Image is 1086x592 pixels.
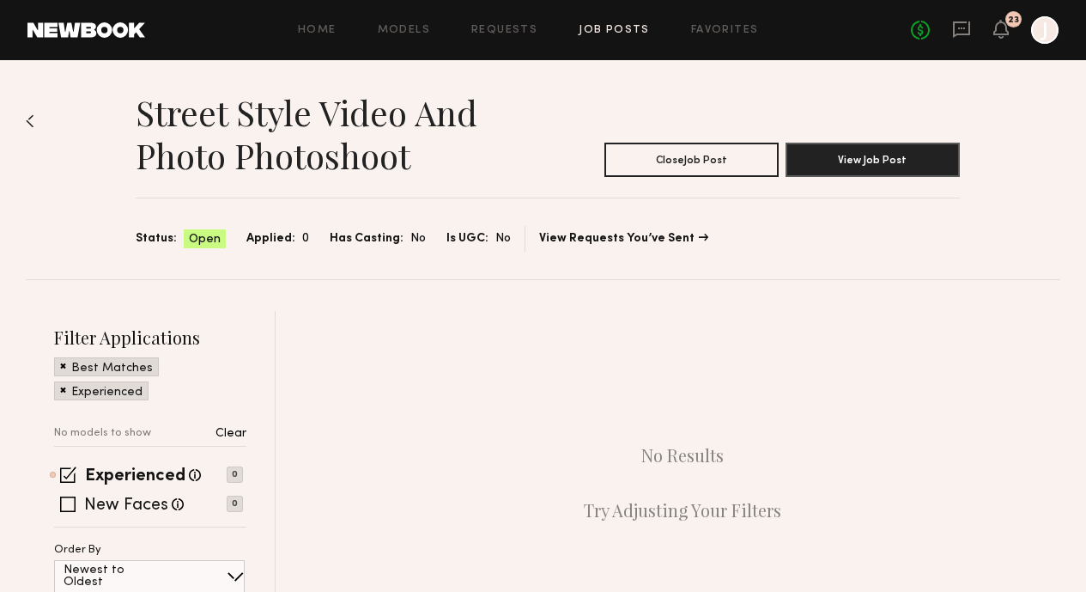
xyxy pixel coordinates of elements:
h1: Street Style Video and Photo Photoshoot [136,91,575,177]
p: Clear [215,428,246,440]
h2: Filter Applications [54,326,246,349]
p: Best Matches [71,363,153,375]
span: No [410,229,426,248]
a: Models [378,25,430,36]
p: 0 [227,496,243,512]
a: Favorites [691,25,759,36]
p: Try Adjusting Your Filters [584,500,781,521]
img: Back to previous page [26,114,34,128]
span: Open [189,231,221,248]
a: View Requests You’ve Sent [539,233,708,245]
p: Order By [54,545,101,556]
a: Requests [471,25,537,36]
a: Home [298,25,337,36]
button: CloseJob Post [604,143,779,177]
span: Applied: [246,229,295,248]
button: View Job Post [786,143,960,177]
span: Is UGC: [446,229,488,248]
label: Experienced [85,468,185,485]
span: Has Casting: [330,229,403,248]
p: 0 [227,467,243,483]
label: New Faces [84,497,168,515]
span: 0 [302,229,309,248]
a: J [1031,16,1059,44]
a: Job Posts [579,25,650,36]
p: Newest to Oldest [64,565,166,589]
span: No [495,229,511,248]
p: No Results [641,445,724,466]
div: 23 [1008,15,1019,25]
p: No models to show [54,428,151,439]
span: Status: [136,229,177,248]
p: Experienced [71,387,143,399]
